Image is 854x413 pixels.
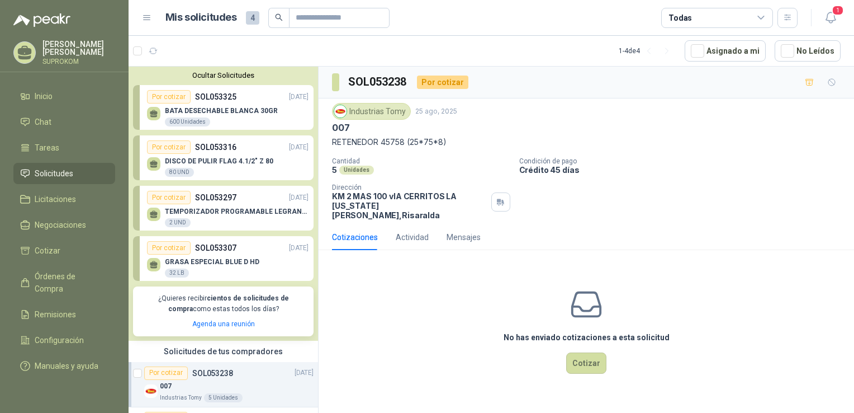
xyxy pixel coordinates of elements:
[832,5,844,16] span: 1
[144,384,158,398] img: Company Logo
[566,353,606,374] button: Cotizar
[144,367,188,380] div: Por cotizar
[519,165,850,175] p: Crédito 45 días
[147,90,191,104] div: Por cotizar
[35,219,86,231] span: Negociaciones
[168,294,289,313] b: cientos de solicitudes de compra
[13,189,115,210] a: Licitaciones
[13,111,115,133] a: Chat
[447,231,481,243] div: Mensajes
[332,157,510,165] p: Cantidad
[246,11,259,25] span: 4
[417,76,468,89] div: Por cotizar
[165,269,189,278] div: 32 LB
[332,231,378,243] div: Cotizaciones
[195,91,236,103] p: SOL053325
[13,163,115,184] a: Solicitudes
[332,122,349,134] p: 007
[13,86,115,107] a: Inicio
[35,245,60,257] span: Cotizar
[35,334,84,346] span: Configuración
[13,266,115,299] a: Órdenes de Compra
[165,10,237,26] h1: Mis solicitudes
[165,157,273,165] p: DISCO DE PULIR FLAG 4.1/2" Z 80
[685,40,766,62] button: Asignado a mi
[519,157,850,165] p: Condición de pago
[165,107,278,115] p: BATA DESECHABLE BLANCA 30GR
[42,40,115,56] p: [PERSON_NAME] [PERSON_NAME]
[289,193,309,203] p: [DATE]
[13,240,115,261] a: Cotizar
[332,191,487,220] p: KM 2 MAS 100 vIA CERRITOS LA [US_STATE] [PERSON_NAME] , Risaralda
[289,243,309,254] p: [DATE]
[195,191,236,204] p: SOL053297
[192,320,255,328] a: Agenda una reunión
[396,231,429,243] div: Actividad
[332,136,841,148] p: RETENEDOR 45758 (25*75*8)
[165,208,309,215] p: TEMPORIZADOR PROGRAMABLE LEGRAN/TAP-D21
[129,67,318,341] div: Ocultar SolicitudesPor cotizarSOL053325[DATE] BATA DESECHABLE BLANCA 30GR600 UnidadesPor cotizarS...
[13,304,115,325] a: Remisiones
[275,13,283,21] span: search
[35,167,73,180] span: Solicitudes
[35,142,59,154] span: Tareas
[160,381,172,392] p: 007
[35,193,76,205] span: Licitaciones
[133,85,314,130] a: Por cotizarSOL053325[DATE] BATA DESECHABLE BLANCA 30GR600 Unidades
[160,393,202,402] p: Industrias Tomy
[289,142,309,153] p: [DATE]
[133,71,314,79] button: Ocultar Solicitudes
[165,218,191,227] div: 2 UND
[13,355,115,377] a: Manuales y ayuda
[133,186,314,231] a: Por cotizarSOL053297[DATE] TEMPORIZADOR PROGRAMABLE LEGRAN/TAP-D212 UND
[334,105,347,118] img: Company Logo
[165,168,194,177] div: 80 UND
[619,42,676,60] div: 1 - 4 de 4
[129,362,318,407] a: Por cotizarSOL053238[DATE] Company Logo007Industrias Tomy5 Unidades
[35,360,98,372] span: Manuales y ayuda
[295,368,314,378] p: [DATE]
[140,293,307,315] p: ¿Quieres recibir como estas todos los días?
[195,242,236,254] p: SOL053307
[35,116,51,128] span: Chat
[668,12,692,24] div: Todas
[332,103,411,120] div: Industrias Tomy
[13,137,115,158] a: Tareas
[35,90,53,102] span: Inicio
[820,8,841,28] button: 1
[13,13,70,27] img: Logo peakr
[332,165,337,175] p: 5
[35,308,76,321] span: Remisiones
[35,270,105,295] span: Órdenes de Compra
[133,236,314,281] a: Por cotizarSOL053307[DATE] GRASA ESPECIAL BLUE D HD32 LB
[133,135,314,180] a: Por cotizarSOL053316[DATE] DISCO DE PULIR FLAG 4.1/2" Z 8080 UND
[13,330,115,351] a: Configuración
[42,58,115,65] p: SUPROKOM
[165,118,210,126] div: 600 Unidades
[332,184,487,191] p: Dirección
[147,191,191,204] div: Por cotizar
[504,331,670,344] h3: No has enviado cotizaciones a esta solicitud
[165,258,259,266] p: GRASA ESPECIAL BLUE D HD
[415,106,457,117] p: 25 ago, 2025
[195,141,236,153] p: SOL053316
[192,369,233,377] p: SOL053238
[289,92,309,102] p: [DATE]
[339,166,374,175] div: Unidades
[204,393,243,402] div: 5 Unidades
[147,140,191,154] div: Por cotizar
[129,341,318,362] div: Solicitudes de tus compradores
[348,73,408,91] h3: SOL053238
[147,241,191,255] div: Por cotizar
[13,214,115,236] a: Negociaciones
[775,40,841,62] button: No Leídos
